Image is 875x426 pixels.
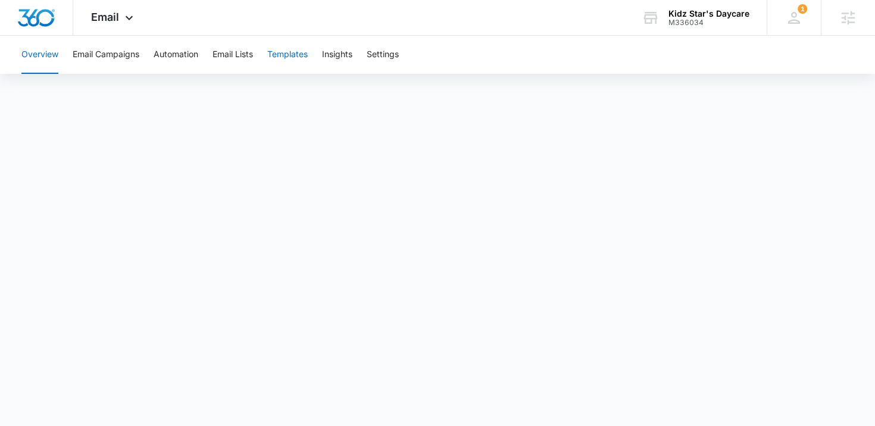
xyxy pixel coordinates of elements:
div: notifications count [798,4,807,14]
span: Email [91,11,119,23]
button: Email Campaigns [73,36,139,74]
button: Overview [21,36,58,74]
button: Automation [154,36,198,74]
button: Insights [322,36,352,74]
div: account id [668,18,749,27]
button: Email Lists [212,36,253,74]
button: Templates [267,36,308,74]
button: Settings [367,36,399,74]
div: account name [668,9,749,18]
span: 1 [798,4,807,14]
